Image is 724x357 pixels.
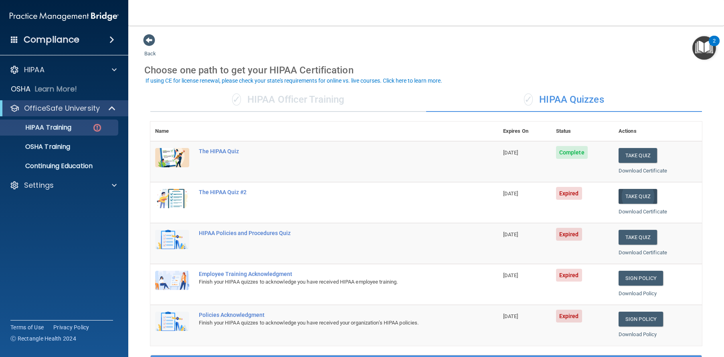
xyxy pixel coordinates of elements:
p: OSHA [11,84,31,94]
div: The HIPAA Quiz #2 [199,189,458,195]
a: Download Certificate [619,249,667,256]
button: If using CE for license renewal, please check your state's requirements for online vs. live cours... [144,77,443,85]
th: Name [150,122,194,141]
span: ✓ [232,93,241,105]
a: HIPAA [10,65,117,75]
button: Open Resource Center, 2 new notifications [692,36,716,60]
span: [DATE] [503,272,518,278]
div: Finish your HIPAA quizzes to acknowledge you have received HIPAA employee training. [199,277,458,287]
p: OSHA Training [5,143,70,151]
a: Sign Policy [619,271,663,286]
div: 2 [713,41,716,51]
span: [DATE] [503,150,518,156]
div: HIPAA Officer Training [150,88,426,112]
span: Expired [556,228,582,241]
a: Download Policy [619,290,657,296]
span: ✓ [524,93,533,105]
span: Expired [556,187,582,200]
p: Learn More! [35,84,77,94]
span: [DATE] [503,231,518,237]
iframe: Drift Widget Chat Controller [684,302,714,332]
span: Expired [556,310,582,323]
a: Back [144,41,156,57]
span: [DATE] [503,313,518,319]
p: Continuing Education [5,162,115,170]
th: Actions [614,122,702,141]
div: HIPAA Policies and Procedures Quiz [199,230,458,236]
th: Status [551,122,614,141]
a: Download Certificate [619,168,667,174]
h4: Compliance [24,34,79,45]
a: Sign Policy [619,312,663,327]
span: Complete [556,146,588,159]
button: Take Quiz [619,230,657,245]
img: PMB logo [10,8,119,24]
img: danger-circle.6113f641.png [92,123,102,133]
a: Download Certificate [619,209,667,215]
p: HIPAA [24,65,44,75]
div: The HIPAA Quiz [199,148,458,154]
button: Take Quiz [619,189,657,204]
p: OfficeSafe University [24,103,100,113]
div: If using CE for license renewal, please check your state's requirements for online vs. live cours... [146,78,442,83]
div: Choose one path to get your HIPAA Certification [144,59,708,82]
div: Employee Training Acknowledgment [199,271,458,277]
button: Take Quiz [619,148,657,163]
p: Settings [24,181,54,190]
span: Expired [556,269,582,282]
a: OfficeSafe University [10,103,116,113]
div: Finish your HIPAA quizzes to acknowledge you have received your organization’s HIPAA policies. [199,318,458,328]
div: Policies Acknowledgment [199,312,458,318]
a: Terms of Use [10,323,44,331]
a: Privacy Policy [53,323,89,331]
span: [DATE] [503,191,518,197]
span: Ⓒ Rectangle Health 2024 [10,335,76,343]
p: HIPAA Training [5,124,71,132]
div: HIPAA Quizzes [426,88,702,112]
a: Download Policy [619,331,657,337]
a: Settings [10,181,117,190]
th: Expires On [498,122,551,141]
